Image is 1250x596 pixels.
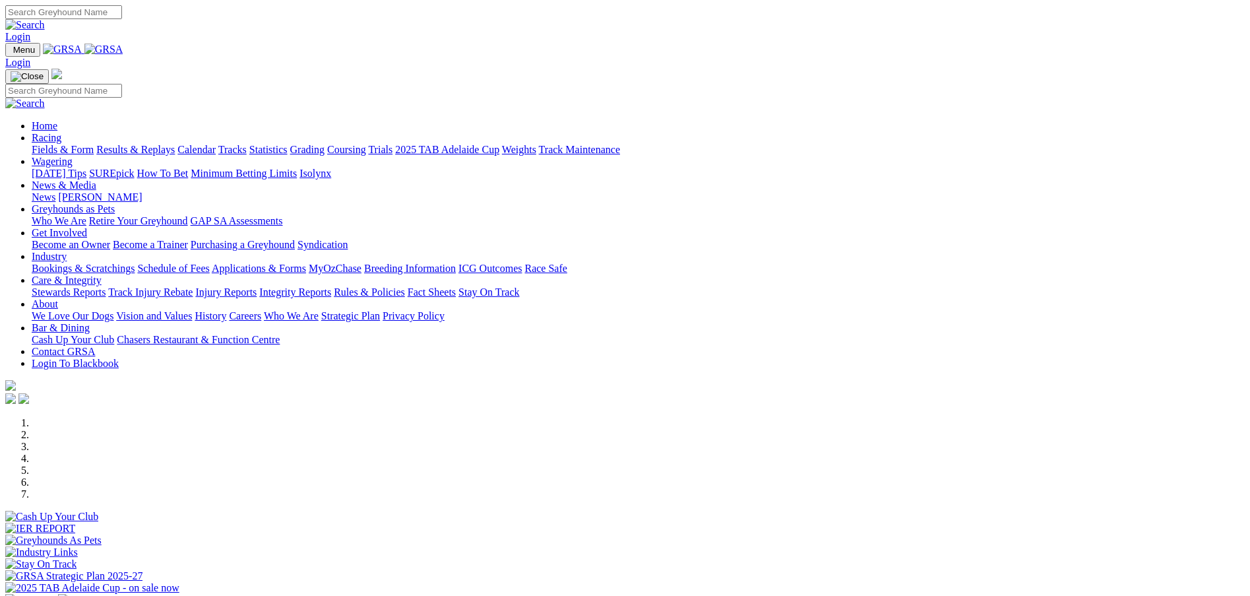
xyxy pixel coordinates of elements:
a: Track Injury Rebate [108,286,193,298]
img: Search [5,98,45,110]
img: Search [5,19,45,31]
a: Get Involved [32,227,87,238]
a: Race Safe [524,263,567,274]
div: Industry [32,263,1245,275]
a: Who We Are [264,310,319,321]
a: Rules & Policies [334,286,405,298]
a: Coursing [327,144,366,155]
a: Grading [290,144,325,155]
a: Home [32,120,57,131]
a: Stewards Reports [32,286,106,298]
a: News [32,191,55,203]
a: MyOzChase [309,263,361,274]
a: SUREpick [89,168,134,179]
a: Bar & Dining [32,322,90,333]
img: facebook.svg [5,393,16,404]
img: IER REPORT [5,523,75,535]
div: News & Media [32,191,1245,203]
span: Menu [13,45,35,55]
a: Schedule of Fees [137,263,209,274]
a: 2025 TAB Adelaide Cup [395,144,499,155]
input: Search [5,5,122,19]
a: Bookings & Scratchings [32,263,135,274]
a: Injury Reports [195,286,257,298]
a: We Love Our Dogs [32,310,113,321]
a: Who We Are [32,215,86,226]
a: Results & Replays [96,144,175,155]
img: Greyhounds As Pets [5,535,102,546]
input: Search [5,84,122,98]
button: Toggle navigation [5,69,49,84]
a: Syndication [297,239,348,250]
a: Purchasing a Greyhound [191,239,295,250]
a: Strategic Plan [321,310,380,321]
div: About [32,310,1245,322]
a: How To Bet [137,168,189,179]
div: Greyhounds as Pets [32,215,1245,227]
a: News & Media [32,180,96,191]
a: Minimum Betting Limits [191,168,297,179]
a: Calendar [177,144,216,155]
a: Retire Your Greyhound [89,215,188,226]
a: Stay On Track [458,286,519,298]
a: Breeding Information [364,263,456,274]
img: twitter.svg [18,393,29,404]
a: GAP SA Assessments [191,215,283,226]
a: ICG Outcomes [458,263,522,274]
a: Weights [502,144,536,155]
a: Login To Blackbook [32,358,119,369]
a: [DATE] Tips [32,168,86,179]
a: Integrity Reports [259,286,331,298]
img: logo-grsa-white.png [51,69,62,79]
a: Chasers Restaurant & Function Centre [117,334,280,345]
a: Privacy Policy [383,310,445,321]
a: Racing [32,132,61,143]
a: Greyhounds as Pets [32,203,115,215]
a: Careers [229,310,261,321]
a: Vision and Values [116,310,192,321]
a: Contact GRSA [32,346,95,357]
a: Tracks [218,144,247,155]
div: Wagering [32,168,1245,180]
a: Isolynx [299,168,331,179]
button: Toggle navigation [5,43,40,57]
a: Care & Integrity [32,275,102,286]
a: Wagering [32,156,73,167]
a: Industry [32,251,67,262]
a: Fields & Form [32,144,94,155]
img: GRSA [43,44,82,55]
a: Trials [368,144,392,155]
div: Racing [32,144,1245,156]
a: Track Maintenance [539,144,620,155]
a: Fact Sheets [408,286,456,298]
img: GRSA [84,44,123,55]
a: Applications & Forms [212,263,306,274]
div: Care & Integrity [32,286,1245,298]
a: Become a Trainer [113,239,188,250]
a: History [195,310,226,321]
a: [PERSON_NAME] [58,191,142,203]
a: Login [5,57,30,68]
a: Statistics [249,144,288,155]
img: Close [11,71,44,82]
a: Become an Owner [32,239,110,250]
img: Cash Up Your Club [5,511,98,523]
a: About [32,298,58,310]
div: Bar & Dining [32,334,1245,346]
img: GRSA Strategic Plan 2025-27 [5,570,142,582]
a: Login [5,31,30,42]
img: Industry Links [5,546,78,558]
img: logo-grsa-white.png [5,380,16,391]
img: 2025 TAB Adelaide Cup - on sale now [5,582,179,594]
div: Get Involved [32,239,1245,251]
a: Cash Up Your Club [32,334,114,345]
img: Stay On Track [5,558,77,570]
